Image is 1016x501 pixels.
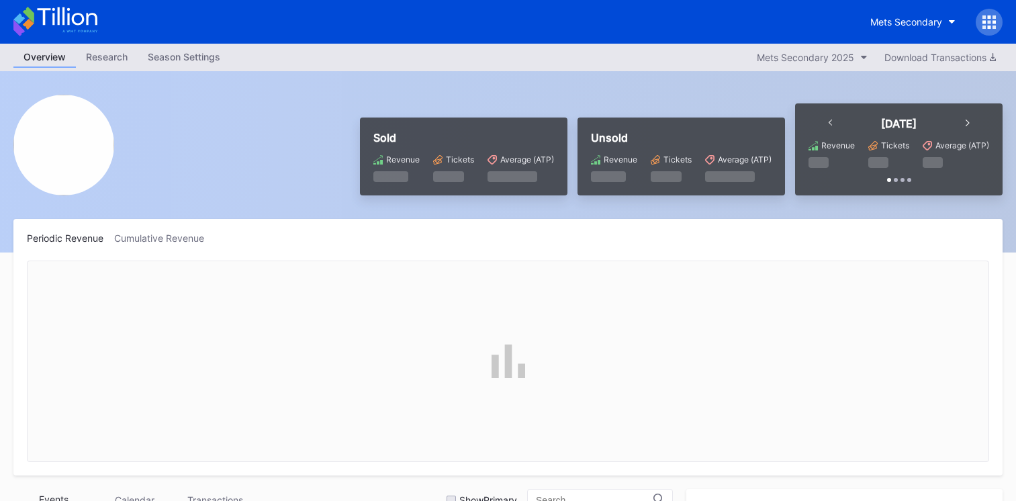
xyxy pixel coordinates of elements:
[860,9,966,34] button: Mets Secondary
[138,47,230,66] div: Season Settings
[750,48,874,66] button: Mets Secondary 2025
[870,16,942,28] div: Mets Secondary
[138,47,230,68] a: Season Settings
[76,47,138,68] a: Research
[373,131,554,144] div: Sold
[27,232,114,244] div: Periodic Revenue
[446,154,474,165] div: Tickets
[76,47,138,66] div: Research
[591,131,772,144] div: Unsold
[114,232,215,244] div: Cumulative Revenue
[884,52,996,63] div: Download Transactions
[881,140,909,150] div: Tickets
[757,52,854,63] div: Mets Secondary 2025
[718,154,772,165] div: Average (ATP)
[663,154,692,165] div: Tickets
[604,154,637,165] div: Revenue
[13,47,76,68] a: Overview
[386,154,420,165] div: Revenue
[878,48,1003,66] button: Download Transactions
[821,140,855,150] div: Revenue
[881,117,917,130] div: [DATE]
[935,140,989,150] div: Average (ATP)
[500,154,554,165] div: Average (ATP)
